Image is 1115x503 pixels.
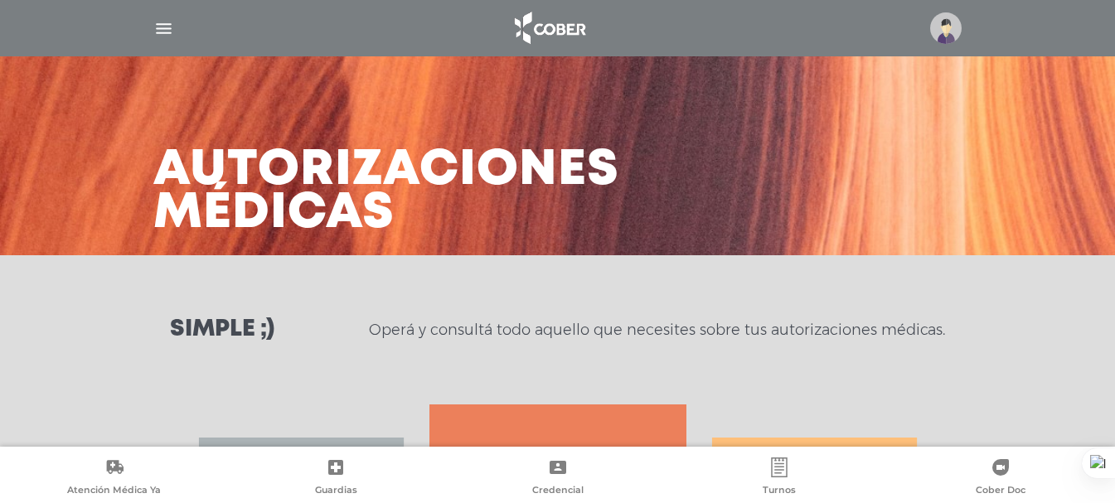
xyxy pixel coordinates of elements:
h3: Simple ;) [170,318,274,341]
a: Atención Médica Ya [3,457,225,500]
span: Atención Médica Ya [67,484,161,499]
span: Credencial [532,484,584,499]
img: Cober_menu-lines-white.svg [153,18,174,39]
h3: Autorizaciones médicas [153,149,619,235]
a: Turnos [668,457,890,500]
a: Cober Doc [890,457,1112,500]
span: Turnos [763,484,796,499]
a: Credencial [447,457,668,500]
span: Cober Doc [976,484,1025,499]
img: logo_cober_home-white.png [506,8,593,48]
p: Operá y consultá todo aquello que necesites sobre tus autorizaciones médicas. [369,320,945,340]
span: Guardias [315,484,357,499]
img: profile-placeholder.svg [930,12,962,44]
a: Guardias [225,457,446,500]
